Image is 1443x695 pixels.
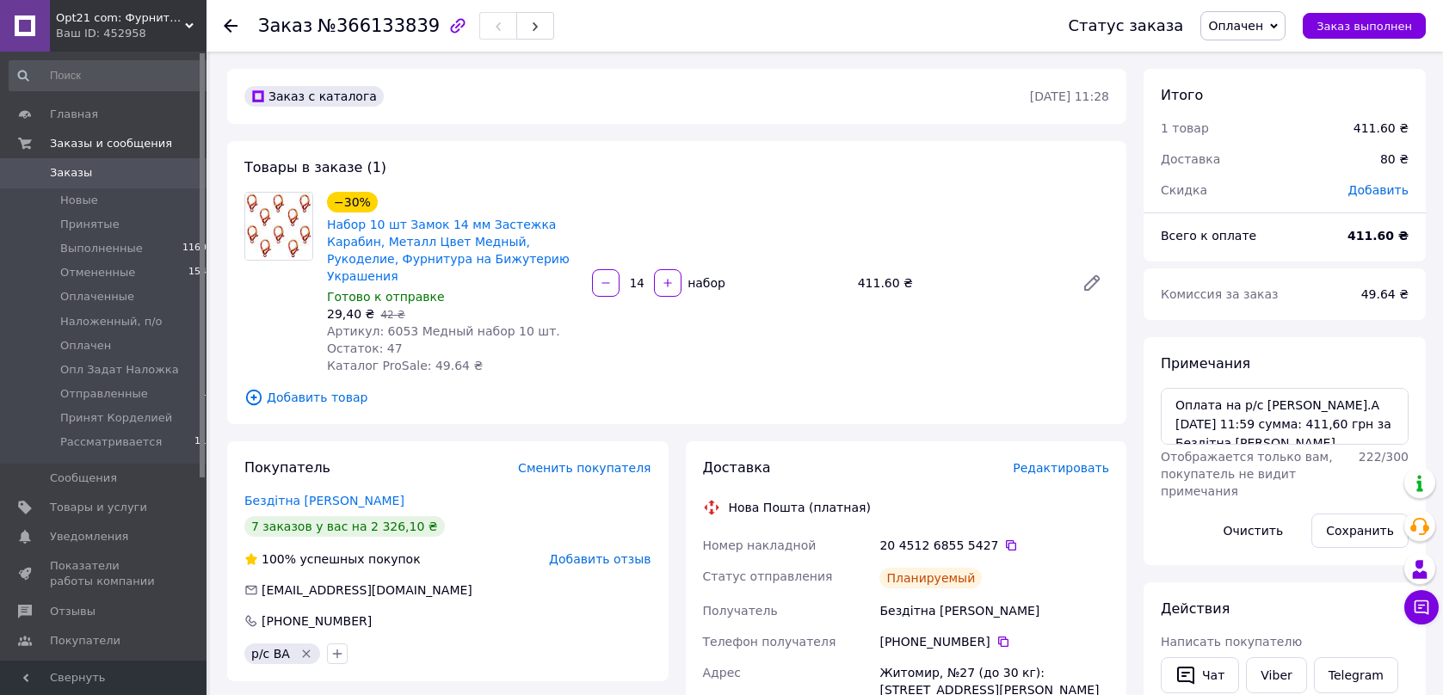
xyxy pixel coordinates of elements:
[194,434,213,450] span: 111
[60,265,135,280] span: Отмененные
[1161,450,1333,498] span: Отображается только вам, покупатель не видит примечания
[9,60,214,91] input: Поиск
[50,633,120,649] span: Покупатели
[879,633,1109,650] div: [PHONE_NUMBER]
[244,159,386,175] span: Товары в заказе (1)
[60,314,163,329] span: Наложенный, п/о
[56,26,207,41] div: Ваш ID: 452958
[50,107,98,122] span: Главная
[1161,121,1209,135] span: 1 товар
[1068,17,1183,34] div: Статус заказа
[327,218,570,283] a: Набор 10 шт Замок 14 мм Застежка Карабин, Металл Цвет Медный, Рукоделие, Фурнитура на Бижутерию У...
[1161,152,1220,166] span: Доставка
[876,595,1113,626] div: Бездітна [PERSON_NAME]
[1161,229,1256,243] span: Всего к оплате
[703,666,741,680] span: Адрес
[251,647,290,661] span: р/с ВА
[879,537,1109,554] div: 20 4512 6855 5427
[60,338,111,354] span: Оплачен
[1311,514,1409,548] button: Сохранить
[1303,13,1426,39] button: Заказ выполнен
[245,193,312,260] img: Набор 10 шт Замок 14 мм Застежка Карабин, Металл Цвет Медный, Рукоделие, Фурнитура на Бижутерию У...
[518,461,651,475] span: Сменить покупателя
[683,274,727,292] div: набор
[1359,450,1409,464] span: 222 / 300
[725,499,875,516] div: Нова Пошта (платная)
[60,362,179,378] span: Опл Задат Наложка
[327,359,483,372] span: Каталог ProSale: 49.64 ₴
[244,494,404,507] a: Бездітна [PERSON_NAME]
[60,289,134,304] span: Оплаченные
[50,558,159,589] span: Показатели работы компании
[549,552,651,566] span: Добавить отзыв
[50,471,117,486] span: Сообщения
[60,241,143,256] span: Выполненные
[1208,19,1263,33] span: Оплачен
[1361,287,1409,301] span: 49.64 ₴
[327,341,403,355] span: Остаток: 47
[299,647,313,661] svg: Удалить метку
[1209,514,1298,548] button: Очистить
[60,410,172,426] span: Принят Корделией
[262,583,472,597] span: [EMAIL_ADDRESS][DOMAIN_NAME]
[703,538,817,552] span: Номер накладной
[50,529,128,544] span: Уведомления
[1161,287,1279,301] span: Комиссия за заказ
[1161,657,1239,693] button: Чат
[1314,657,1398,693] a: Telegram
[327,290,445,304] span: Готово к отправке
[60,386,148,402] span: Отправленные
[182,241,213,256] span: 11601
[1161,388,1409,445] textarea: Оплата на р/с [PERSON_NAME].А [DATE] 11:59 сумма: 411,60 грн за Бездітна [PERSON_NAME]
[1317,20,1412,33] span: Заказ выполнен
[1404,590,1439,624] button: Чат с покупателем
[1161,87,1203,103] span: Итого
[244,550,421,568] div: успешных покупок
[327,192,378,212] div: −30%
[1030,89,1109,103] time: [DATE] 11:28
[244,86,384,107] div: Заказ с каталога
[380,309,404,321] span: 42 ₴
[60,434,162,450] span: Рассматривается
[188,265,213,280] span: 1540
[224,17,237,34] div: Вернуться назад
[1013,461,1109,475] span: Редактировать
[50,165,92,181] span: Заказы
[703,459,771,476] span: Доставка
[260,612,373,630] div: [PHONE_NUMBER]
[703,635,836,649] span: Телефон получателя
[1347,229,1409,243] b: 411.60 ₴
[1161,183,1207,197] span: Скидка
[1370,140,1419,178] div: 80 ₴
[50,500,147,515] span: Товары и услуги
[851,271,1068,295] div: 411.60 ₴
[327,324,560,338] span: Артикул: 6053 Медный набор 10 шт.
[56,10,185,26] span: Opt21 com: Фурнитура Бижутерия, Всё для Ногтей, Косметика Оптом
[244,388,1109,407] span: Добавить товар
[258,15,312,36] span: Заказ
[1354,120,1409,137] div: 411.60 ₴
[60,217,120,232] span: Принятые
[1161,600,1230,617] span: Действия
[60,193,98,208] span: Новые
[703,569,833,583] span: Статус отправления
[244,459,330,476] span: Покупатель
[318,15,440,36] span: №366133839
[327,307,374,321] span: 29,40 ₴
[1075,266,1109,300] a: Редактировать
[1246,657,1306,693] a: Viber
[50,604,96,619] span: Отзывы
[1161,635,1302,649] span: Написать покупателю
[1348,183,1409,197] span: Добавить
[262,552,296,566] span: 100%
[244,516,445,537] div: 7 заказов у вас на 2 326,10 ₴
[1161,355,1250,372] span: Примечания
[703,604,778,618] span: Получатель
[50,136,172,151] span: Заказы и сообщения
[879,568,982,588] div: Планируемый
